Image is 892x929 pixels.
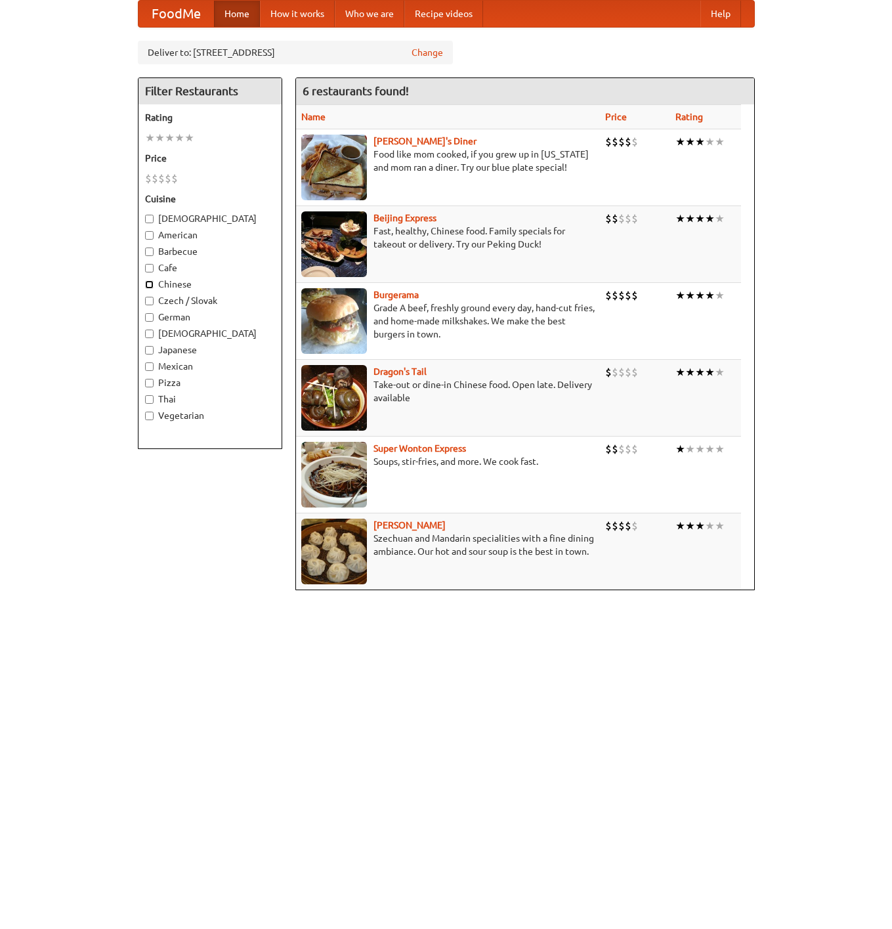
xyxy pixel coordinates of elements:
[145,294,275,307] label: Czech / Slovak
[631,135,638,149] li: $
[145,362,154,371] input: Mexican
[605,211,612,226] li: $
[145,360,275,373] label: Mexican
[695,442,705,456] li: ★
[373,290,419,300] a: Burgerama
[631,288,638,303] li: $
[301,378,595,404] p: Take-out or dine-in Chinese food. Open late. Delivery available
[605,135,612,149] li: $
[145,376,275,389] label: Pizza
[715,365,725,379] li: ★
[145,152,275,165] h5: Price
[631,365,638,379] li: $
[618,442,625,456] li: $
[145,278,275,291] label: Chinese
[158,171,165,186] li: $
[605,442,612,456] li: $
[260,1,335,27] a: How it works
[145,261,275,274] label: Cafe
[145,264,154,272] input: Cafe
[145,192,275,205] h5: Cuisine
[165,131,175,145] li: ★
[301,455,595,468] p: Soups, stir-fries, and more. We cook fast.
[145,330,154,338] input: [DEMOGRAPHIC_DATA]
[145,297,154,305] input: Czech / Slovak
[412,46,443,59] a: Change
[612,135,618,149] li: $
[175,131,184,145] li: ★
[685,365,695,379] li: ★
[145,395,154,404] input: Thai
[675,211,685,226] li: ★
[700,1,741,27] a: Help
[618,365,625,379] li: $
[138,41,453,64] div: Deliver to: [STREET_ADDRESS]
[373,520,446,530] a: [PERSON_NAME]
[695,519,705,533] li: ★
[625,211,631,226] li: $
[715,442,725,456] li: ★
[145,245,275,258] label: Barbecue
[695,288,705,303] li: ★
[138,1,214,27] a: FoodMe
[685,211,695,226] li: ★
[145,228,275,242] label: American
[705,288,715,303] li: ★
[612,519,618,533] li: $
[184,131,194,145] li: ★
[373,136,477,146] b: [PERSON_NAME]'s Diner
[625,365,631,379] li: $
[705,365,715,379] li: ★
[145,111,275,124] h5: Rating
[301,211,367,277] img: beijing.jpg
[675,365,685,379] li: ★
[145,311,275,324] label: German
[301,288,367,354] img: burgerama.jpg
[605,112,627,122] a: Price
[695,365,705,379] li: ★
[145,248,154,256] input: Barbecue
[404,1,483,27] a: Recipe videos
[715,288,725,303] li: ★
[715,519,725,533] li: ★
[214,1,260,27] a: Home
[612,211,618,226] li: $
[145,393,275,406] label: Thai
[301,148,595,174] p: Food like mom cooked, if you grew up in [US_STATE] and mom ran a diner. Try our blue plate special!
[145,346,154,355] input: Japanese
[612,442,618,456] li: $
[675,112,703,122] a: Rating
[695,135,705,149] li: ★
[612,288,618,303] li: $
[373,366,427,377] b: Dragon's Tail
[301,112,326,122] a: Name
[301,519,367,584] img: shandong.jpg
[675,135,685,149] li: ★
[335,1,404,27] a: Who we are
[631,519,638,533] li: $
[618,288,625,303] li: $
[625,442,631,456] li: $
[373,213,436,223] b: Beijing Express
[301,135,367,200] img: sallys.jpg
[145,409,275,422] label: Vegetarian
[145,313,154,322] input: German
[373,443,466,454] a: Super Wonton Express
[625,519,631,533] li: $
[138,78,282,104] h4: Filter Restaurants
[675,288,685,303] li: ★
[612,365,618,379] li: $
[145,131,155,145] li: ★
[301,365,367,431] img: dragon.jpg
[685,135,695,149] li: ★
[145,280,154,289] input: Chinese
[145,343,275,356] label: Japanese
[625,288,631,303] li: $
[155,131,165,145] li: ★
[145,412,154,420] input: Vegetarian
[685,442,695,456] li: ★
[301,532,595,558] p: Szechuan and Mandarin specialities with a fine dining ambiance. Our hot and sour soup is the best...
[171,171,178,186] li: $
